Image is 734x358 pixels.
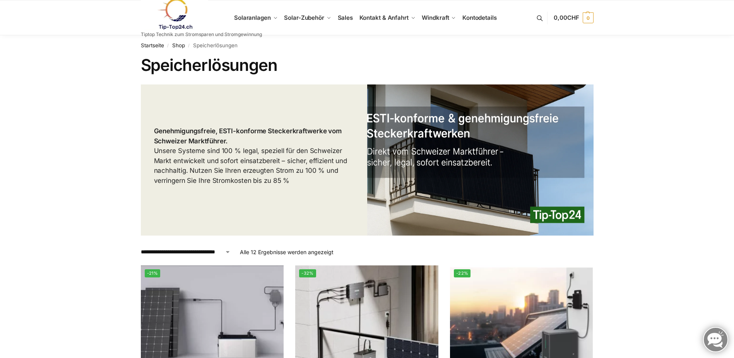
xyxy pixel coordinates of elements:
[284,14,324,21] span: Solar-Zubehör
[141,32,262,37] p: Tiptop Technik zum Stromsparen und Stromgewinnung
[359,14,409,21] span: Kontakt & Anfahrt
[567,14,579,21] span: CHF
[462,14,497,21] span: Kontodetails
[164,43,172,49] span: /
[367,84,594,236] img: Die Nummer 1 in der Schweiz für 100 % legale
[459,0,500,35] a: Kontodetails
[338,14,353,21] span: Sales
[240,248,334,256] p: Alle 12 Ergebnisse werden angezeigt
[185,43,193,49] span: /
[281,0,334,35] a: Solar-Zubehör
[554,6,593,29] a: 0,00CHF 0
[356,0,419,35] a: Kontakt & Anfahrt
[154,127,347,184] span: Unsere Systeme sind 100 % legal, speziell für den Schweizer Markt entwickelt und sofort einsatzbe...
[141,42,164,48] a: Startseite
[141,35,594,55] nav: Breadcrumb
[141,55,594,75] h1: Speicherlösungen
[554,14,579,21] span: 0,00
[583,12,594,23] span: 0
[154,127,342,145] strong: Genehmigungsfreie, ESTI-konforme Steckerkraftwerke vom Schweizer Marktführer.
[172,42,185,48] a: Shop
[334,0,356,35] a: Sales
[422,14,449,21] span: Windkraft
[234,14,271,21] span: Solaranlagen
[419,0,459,35] a: Windkraft
[141,248,231,256] select: Shop-Reihenfolge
